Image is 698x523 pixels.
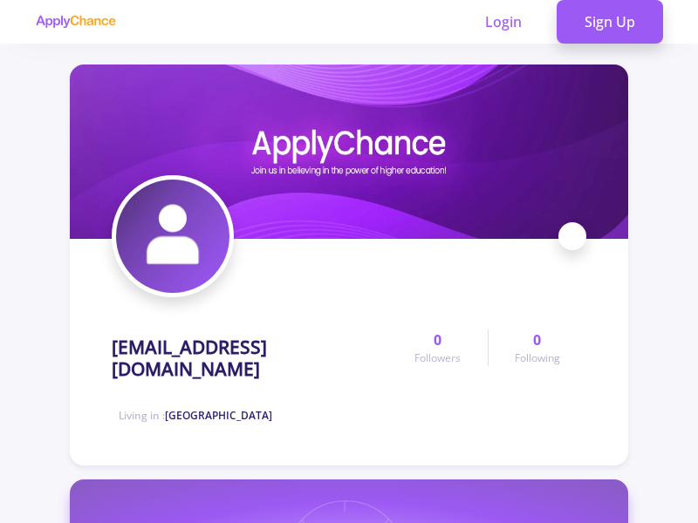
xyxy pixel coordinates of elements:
[388,329,487,366] a: 0Followers
[70,65,628,239] img: yasaman_sama@yahoo.comcover image
[533,329,541,350] span: 0
[414,350,461,366] span: Followers
[165,408,272,423] span: [GEOGRAPHIC_DATA]
[488,329,586,366] a: 0Following
[434,329,441,350] span: 0
[112,336,388,380] h1: [EMAIL_ADDRESS][DOMAIN_NAME]
[515,350,560,366] span: Following
[119,408,272,423] span: Living in :
[116,180,229,293] img: yasaman_sama@yahoo.comavatar
[35,15,116,29] img: applychance logo text only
